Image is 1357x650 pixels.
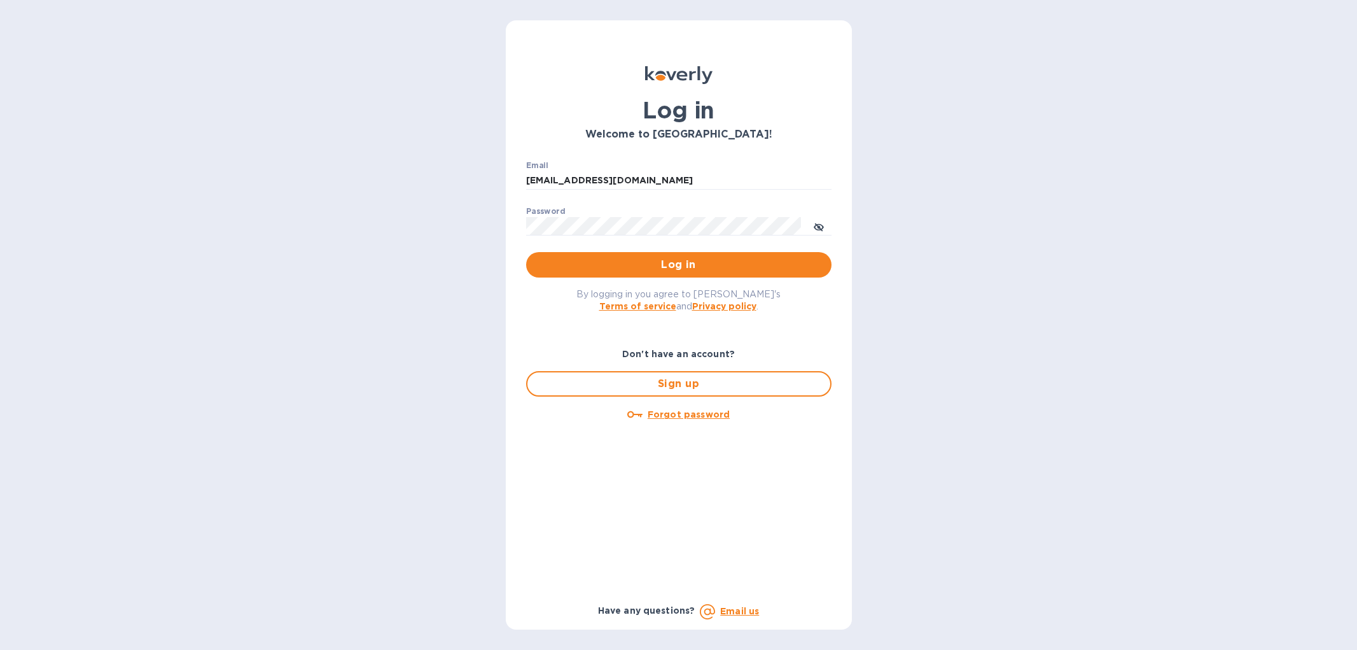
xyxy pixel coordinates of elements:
button: toggle password visibility [806,213,832,239]
label: Email [526,162,548,169]
h1: Log in [526,97,832,124]
span: Log in [536,257,821,272]
span: Sign up [538,376,820,392]
u: Forgot password [648,409,730,420]
button: Log in [526,252,832,278]
span: By logging in you agree to [PERSON_NAME]'s and . [576,289,781,311]
button: Sign up [526,371,832,397]
h3: Welcome to [GEOGRAPHIC_DATA]! [526,129,832,141]
a: Email us [720,606,759,616]
input: Enter email address [526,171,832,190]
a: Terms of service [599,301,676,311]
a: Privacy policy [692,301,756,311]
b: Don't have an account? [622,349,735,359]
label: Password [526,208,565,215]
b: Have any questions? [598,605,695,616]
img: Koverly [645,66,713,84]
